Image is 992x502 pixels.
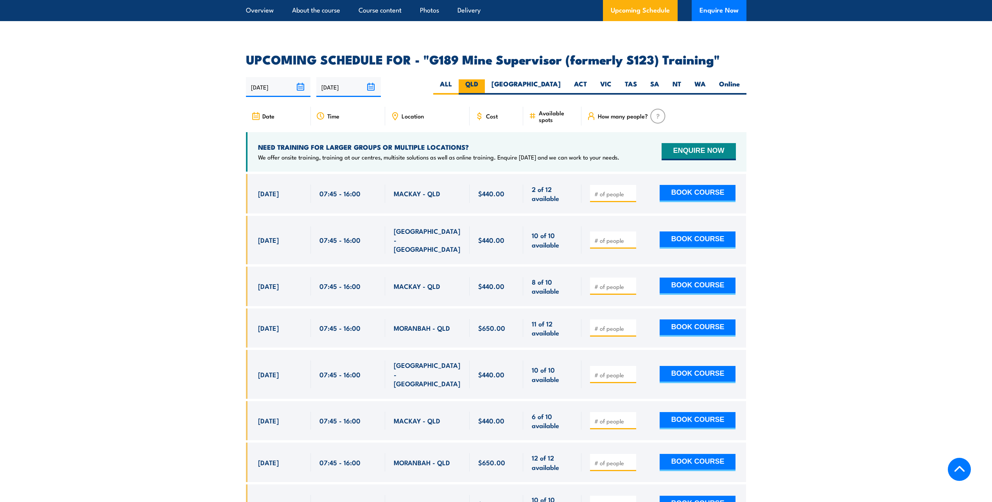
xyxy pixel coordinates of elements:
input: # of people [594,325,633,332]
label: ALL [433,79,459,95]
span: 07:45 - 16:00 [319,416,361,425]
span: 07:45 - 16:00 [319,189,361,198]
button: BOOK COURSE [660,366,735,383]
span: 12 of 12 available [532,453,573,472]
label: SA [644,79,666,95]
span: [DATE] [258,416,279,425]
span: [DATE] [258,370,279,379]
span: [GEOGRAPHIC_DATA] - [GEOGRAPHIC_DATA] [394,360,461,388]
span: $650.00 [478,458,505,467]
input: To date [316,77,381,97]
span: $440.00 [478,370,504,379]
label: ACT [567,79,594,95]
span: Available spots [539,109,576,123]
span: [DATE] [258,189,279,198]
span: [GEOGRAPHIC_DATA] - [GEOGRAPHIC_DATA] [394,226,461,254]
label: NT [666,79,688,95]
span: [DATE] [258,281,279,290]
span: 10 of 10 available [532,365,573,384]
input: # of people [594,237,633,244]
label: TAS [618,79,644,95]
label: WA [688,79,712,95]
span: How many people? [598,113,648,119]
span: 6 of 10 available [532,412,573,430]
span: MORANBAH - QLD [394,323,450,332]
span: $440.00 [478,416,504,425]
span: Location [402,113,424,119]
span: [DATE] [258,323,279,332]
h2: UPCOMING SCHEDULE FOR - "G189 Mine Supervisor (formerly S123) Training" [246,54,746,65]
span: [DATE] [258,235,279,244]
input: # of people [594,371,633,379]
button: BOOK COURSE [660,412,735,429]
button: BOOK COURSE [660,185,735,202]
label: Online [712,79,746,95]
button: BOOK COURSE [660,278,735,295]
span: MACKAY - QLD [394,416,440,425]
span: Cost [486,113,498,119]
span: 10 of 10 available [532,231,573,249]
label: QLD [459,79,485,95]
span: $440.00 [478,189,504,198]
span: 07:45 - 16:00 [319,323,361,332]
input: # of people [594,417,633,425]
span: 07:45 - 16:00 [319,281,361,290]
button: ENQUIRE NOW [662,143,735,160]
span: MACKAY - QLD [394,189,440,198]
span: $650.00 [478,323,505,332]
input: # of people [594,190,633,198]
input: # of people [594,459,633,467]
input: From date [246,77,310,97]
span: [DATE] [258,458,279,467]
label: [GEOGRAPHIC_DATA] [485,79,567,95]
span: 07:45 - 16:00 [319,370,361,379]
span: $440.00 [478,281,504,290]
p: We offer onsite training, training at our centres, multisite solutions as well as online training... [258,153,619,161]
span: 8 of 10 available [532,277,573,296]
span: MORANBAH - QLD [394,458,450,467]
label: VIC [594,79,618,95]
span: 2 of 12 available [532,185,573,203]
span: $440.00 [478,235,504,244]
span: Date [262,113,274,119]
span: 11 of 12 available [532,319,573,337]
button: BOOK COURSE [660,231,735,249]
h4: NEED TRAINING FOR LARGER GROUPS OR MULTIPLE LOCATIONS? [258,143,619,151]
span: Time [327,113,339,119]
span: MACKAY - QLD [394,281,440,290]
input: # of people [594,283,633,290]
span: 07:45 - 16:00 [319,458,361,467]
button: BOOK COURSE [660,454,735,471]
button: BOOK COURSE [660,319,735,337]
span: 07:45 - 16:00 [319,235,361,244]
